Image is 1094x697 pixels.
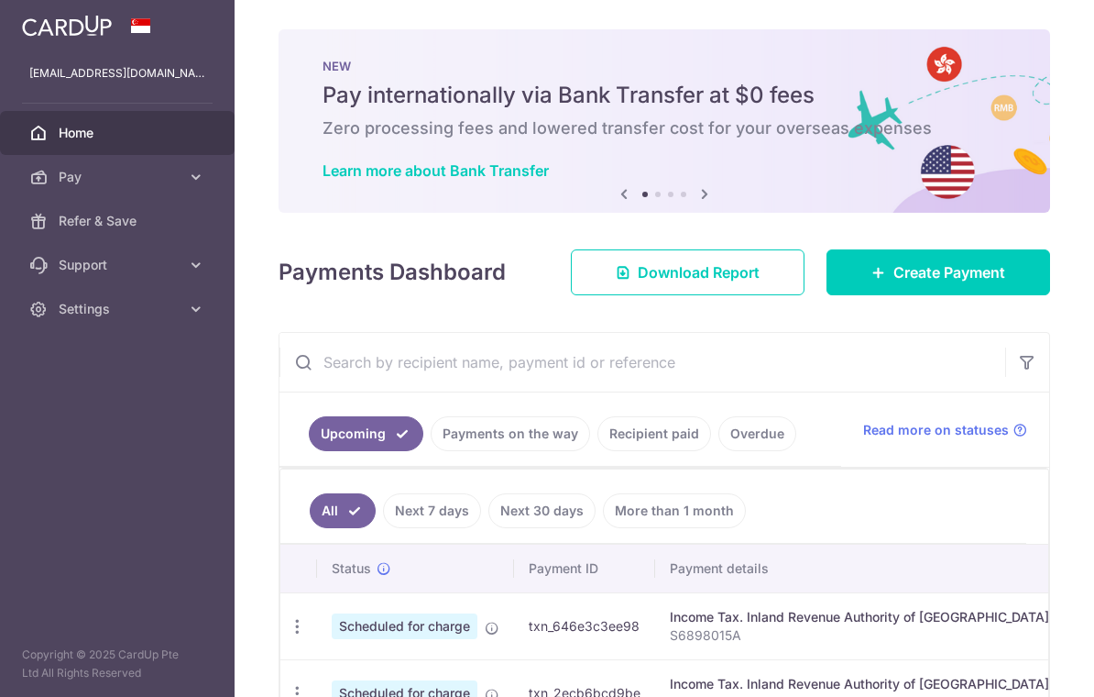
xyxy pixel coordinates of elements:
[323,59,1006,73] p: NEW
[323,81,1006,110] h5: Pay internationally via Bank Transfer at $0 fees
[431,416,590,451] a: Payments on the way
[863,421,1027,439] a: Read more on statuses
[332,559,371,578] span: Status
[383,493,481,528] a: Next 7 days
[323,161,549,180] a: Learn more about Bank Transfer
[638,261,760,283] span: Download Report
[59,256,180,274] span: Support
[332,614,477,639] span: Scheduled for charge
[59,300,180,318] span: Settings
[718,416,796,451] a: Overdue
[279,256,506,289] h4: Payments Dashboard
[571,249,804,295] a: Download Report
[597,416,711,451] a: Recipient paid
[893,261,1005,283] span: Create Payment
[323,117,1006,139] h6: Zero processing fees and lowered transfer cost for your overseas expenses
[670,626,1049,645] p: S6898015A
[488,493,596,528] a: Next 30 days
[514,545,655,592] th: Payment ID
[655,545,1064,592] th: Payment details
[670,675,1049,693] div: Income Tax. Inland Revenue Authority of [GEOGRAPHIC_DATA]
[514,592,655,659] td: txn_646e3c3ee98
[22,15,112,37] img: CardUp
[59,212,180,230] span: Refer & Save
[310,493,376,528] a: All
[59,168,180,186] span: Pay
[279,29,1050,213] img: Bank transfer banner
[670,608,1049,626] div: Income Tax. Inland Revenue Authority of [GEOGRAPHIC_DATA]
[59,124,180,142] span: Home
[603,493,746,528] a: More than 1 month
[279,333,1005,392] input: Search by recipient name, payment id or reference
[863,421,1009,439] span: Read more on statuses
[309,416,423,451] a: Upcoming
[29,64,205,83] p: [EMAIL_ADDRESS][DOMAIN_NAME]
[826,249,1050,295] a: Create Payment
